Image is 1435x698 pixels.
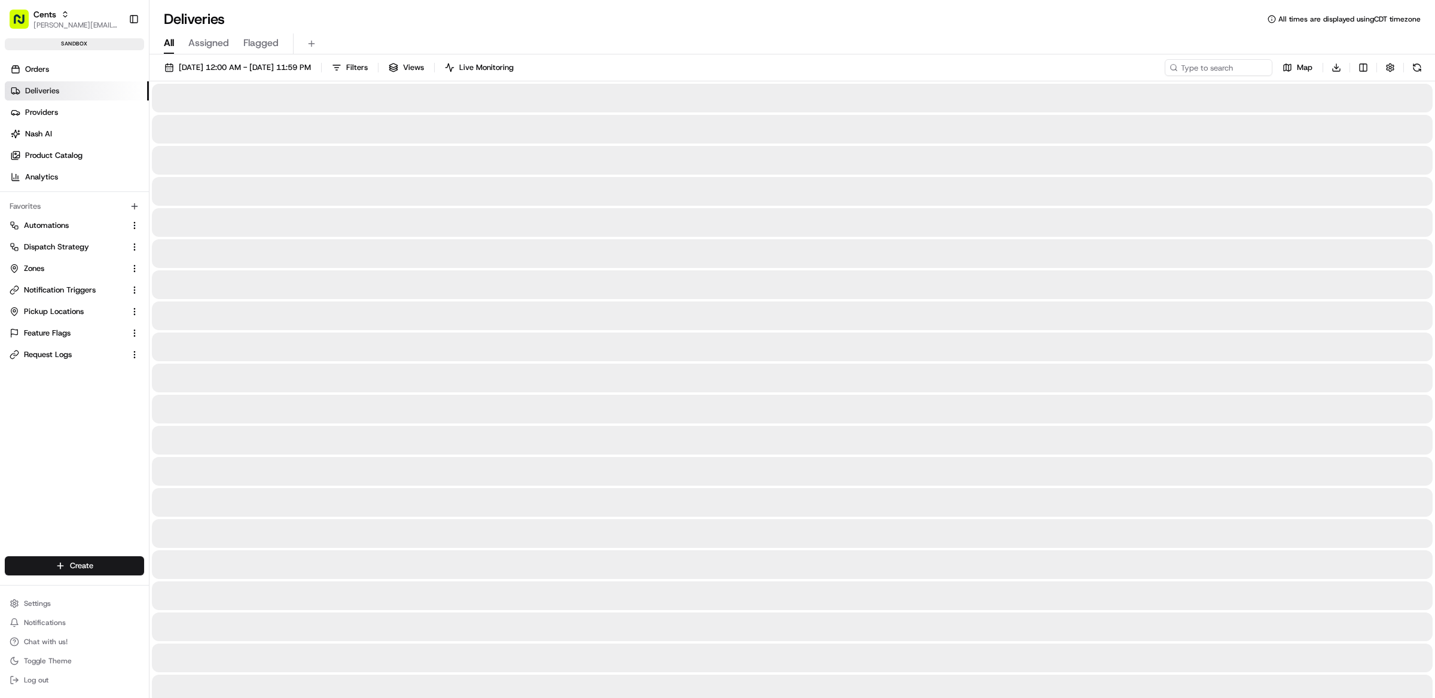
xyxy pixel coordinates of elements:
span: [DATE] 12:00 AM - [DATE] 11:59 PM [179,62,311,73]
span: Notifications [24,618,66,627]
span: Flagged [243,36,279,50]
button: Feature Flags [5,324,144,343]
a: Request Logs [10,349,125,360]
button: Settings [5,595,144,612]
a: Deliveries [5,81,149,100]
button: Notifications [5,614,144,631]
span: Product Catalog [25,150,83,161]
button: [PERSON_NAME][EMAIL_ADDRESS][DOMAIN_NAME] [33,20,119,30]
div: sandbox [5,38,144,50]
button: Notification Triggers [5,281,144,300]
a: Notification Triggers [10,285,125,295]
button: Automations [5,216,144,235]
button: Live Monitoring [439,59,519,76]
a: Product Catalog [5,146,149,165]
button: [DATE] 12:00 AM - [DATE] 11:59 PM [159,59,316,76]
input: Type to search [1165,59,1272,76]
span: Assigned [188,36,229,50]
button: Zones [5,259,144,278]
a: Zones [10,263,125,274]
button: Pickup Locations [5,302,144,321]
a: Nash AI [5,124,149,144]
span: Deliveries [25,86,59,96]
span: Map [1297,62,1312,73]
button: Dispatch Strategy [5,237,144,257]
a: Providers [5,103,149,122]
span: Dispatch Strategy [24,242,89,252]
span: Providers [25,107,58,118]
button: Filters [326,59,373,76]
span: Settings [24,599,51,608]
button: Log out [5,672,144,688]
button: Views [383,59,429,76]
span: Automations [24,220,69,231]
a: Dispatch Strategy [10,242,125,252]
h1: Deliveries [164,10,225,29]
button: Request Logs [5,345,144,364]
span: Orders [25,64,49,75]
button: Create [5,556,144,575]
span: Pickup Locations [24,306,84,317]
button: Map [1277,59,1318,76]
button: Refresh [1409,59,1425,76]
a: Orders [5,60,149,79]
button: Toggle Theme [5,653,144,669]
a: Pickup Locations [10,306,125,317]
span: Filters [346,62,368,73]
span: Create [70,560,93,571]
div: Favorites [5,197,144,216]
button: Chat with us! [5,633,144,650]
span: Chat with us! [24,637,68,647]
a: Automations [10,220,125,231]
span: Feature Flags [24,328,71,339]
span: Views [403,62,424,73]
a: Analytics [5,167,149,187]
span: Analytics [25,172,58,182]
button: Cents[PERSON_NAME][EMAIL_ADDRESS][DOMAIN_NAME] [5,5,124,33]
a: Feature Flags [10,328,125,339]
span: Nash AI [25,129,52,139]
span: Request Logs [24,349,72,360]
span: Toggle Theme [24,656,72,666]
span: All times are displayed using CDT timezone [1278,14,1421,24]
span: Notification Triggers [24,285,96,295]
span: Log out [24,675,48,685]
button: Cents [33,8,56,20]
span: Live Monitoring [459,62,514,73]
span: Zones [24,263,44,274]
span: All [164,36,174,50]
